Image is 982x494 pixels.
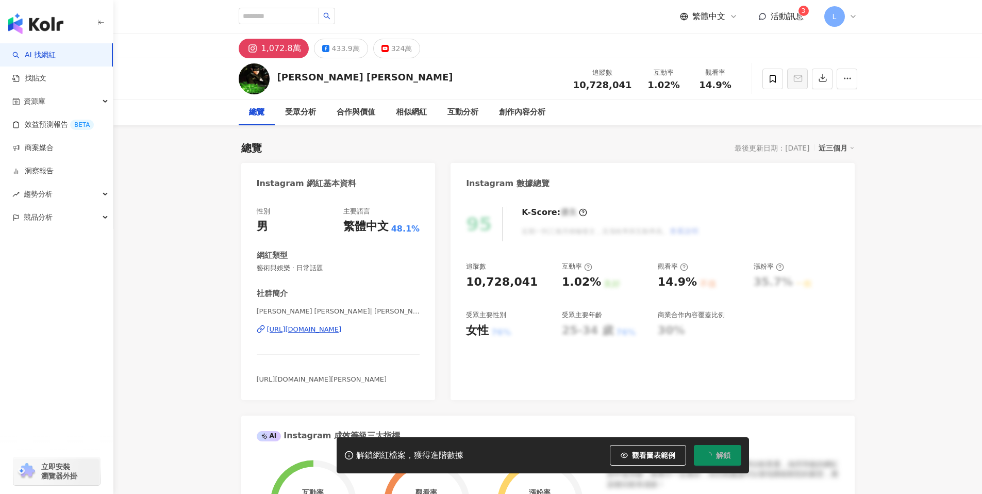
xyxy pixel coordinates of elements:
[802,7,806,14] span: 3
[337,106,375,119] div: 合作與價值
[13,457,100,485] a: chrome extension立即安裝 瀏覽器外掛
[332,41,360,56] div: 433.9萬
[391,41,412,56] div: 324萬
[257,430,400,441] div: Instagram 成效等級三大指標
[12,143,54,153] a: 商案媒合
[16,463,37,480] img: chrome extension
[257,288,288,299] div: 社群簡介
[466,323,489,339] div: 女性
[257,207,270,216] div: 性別
[239,63,270,94] img: KOL Avatar
[658,274,697,290] div: 14.9%
[703,451,712,460] span: loading
[261,41,301,56] div: 1,072.8萬
[257,325,420,334] a: [URL][DOMAIN_NAME]
[699,80,731,90] span: 14.9%
[466,310,506,320] div: 受眾主要性別
[819,141,855,155] div: 近三個月
[257,431,281,441] div: AI
[632,451,675,459] span: 觀看圖表範例
[8,13,63,34] img: logo
[373,39,421,58] button: 324萬
[647,80,679,90] span: 1.02%
[343,207,370,216] div: 主要語言
[257,307,420,316] span: [PERSON_NAME] [PERSON_NAME]| [PERSON_NAME]
[562,262,592,271] div: 互動率
[447,106,478,119] div: 互動分析
[12,120,94,130] a: 效益預測報告BETA
[716,451,730,459] span: 解鎖
[239,39,309,58] button: 1,072.8萬
[692,11,725,22] span: 繁體中文
[391,223,420,235] span: 48.1%
[356,450,463,461] div: 解鎖網紅檔案，獲得進階數據
[267,325,342,334] div: [URL][DOMAIN_NAME]
[257,219,268,235] div: 男
[562,274,601,290] div: 1.02%
[257,178,357,189] div: Instagram 網紅基本資料
[833,11,837,22] span: L
[285,106,316,119] div: 受眾分析
[24,90,45,113] span: 資源庫
[257,375,387,383] span: [URL][DOMAIN_NAME][PERSON_NAME]
[771,11,804,21] span: 活動訊息
[694,445,741,466] button: 解鎖
[249,106,264,119] div: 總覽
[610,445,686,466] button: 觀看圖表範例
[573,68,632,78] div: 追蹤數
[314,39,368,58] button: 433.9萬
[466,178,550,189] div: Instagram 數據總覽
[12,50,56,60] a: searchAI 找網紅
[257,264,420,273] span: 藝術與娛樂 · 日常話題
[12,73,46,84] a: 找貼文
[562,310,602,320] div: 受眾主要年齡
[257,250,288,261] div: 網紅類型
[466,274,538,290] div: 10,728,041
[41,462,77,481] span: 立即安裝 瀏覽器外掛
[607,459,839,490] div: 該網紅的互動率和漲粉率都不錯，唯獨觀看率比較普通，為同等級的網紅的中低等級，效果不一定會好，但仍然建議可以發包開箱類型的案型，應該會比較有成效！
[12,191,20,198] span: rise
[241,141,262,155] div: 總覽
[24,206,53,229] span: 競品分析
[522,207,587,218] div: K-Score :
[735,144,809,152] div: 最後更新日期：[DATE]
[466,262,486,271] div: 追蹤數
[343,219,389,235] div: 繁體中文
[658,310,725,320] div: 商業合作內容覆蓋比例
[658,262,688,271] div: 觀看率
[12,166,54,176] a: 洞察報告
[573,79,632,90] span: 10,728,041
[754,262,784,271] div: 漲粉率
[396,106,427,119] div: 相似網紅
[696,68,735,78] div: 觀看率
[644,68,684,78] div: 互動率
[798,6,809,16] sup: 3
[499,106,545,119] div: 創作內容分析
[24,183,53,206] span: 趨勢分析
[277,71,453,84] div: [PERSON_NAME] [PERSON_NAME]
[323,12,330,20] span: search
